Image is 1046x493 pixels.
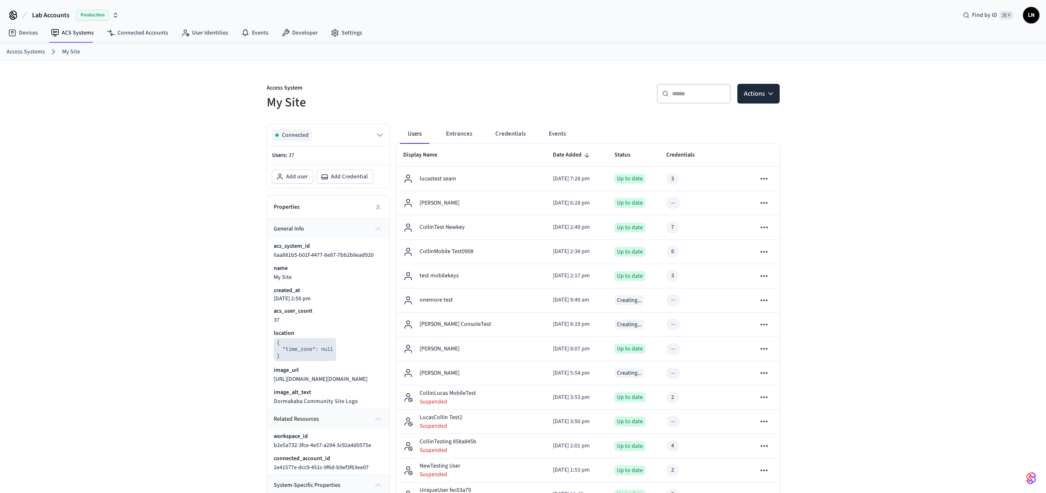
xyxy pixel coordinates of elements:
span: My Site [274,273,292,281]
div: Up to date [614,344,645,354]
p: CollinTest Newkey [420,223,465,232]
div: -- [671,320,675,329]
a: Developer [275,25,324,40]
p: Suspended [420,398,476,406]
p: [DATE] 8:07 pm [553,345,601,353]
span: [URL][DOMAIN_NAME][DOMAIN_NAME] [274,375,367,383]
p: [DATE] 8:19 pm [553,320,601,329]
p: [DATE] 5:54 pm [553,369,601,378]
p: image_url [274,366,299,374]
p: Suspended [420,446,476,454]
p: [DATE] 7:28 pm [553,175,601,183]
p: [PERSON_NAME] ConsoleTest [420,320,491,329]
p: LucasCollin Test2 [420,413,462,422]
span: Status [614,149,641,161]
button: Actions [737,84,780,104]
span: Lab Accounts [32,10,69,20]
button: Credentials [489,124,532,144]
p: [DATE] 6:28 pm [553,199,601,207]
p: Users: [272,151,385,160]
span: Add Credential [331,173,368,181]
span: 37 [289,151,294,159]
p: [PERSON_NAME] [420,369,460,378]
span: 37 [274,316,279,324]
span: ⌘ K [1000,11,1013,19]
span: Date Added [553,149,592,161]
p: test mobilekeys [420,272,459,280]
p: name [274,264,288,272]
span: Display Name [403,149,448,161]
div: -- [671,417,675,426]
p: onemore test [420,296,453,304]
p: lucastest seam [420,175,456,183]
div: Up to date [614,441,645,451]
button: LN [1023,7,1039,23]
pre: { "time_zone": null } [274,338,337,361]
div: Creating... [614,320,644,329]
button: Add user [272,170,313,183]
div: -- [671,345,675,353]
div: Up to date [614,271,645,281]
button: Users [400,124,429,144]
p: [PERSON_NAME] [420,345,460,353]
span: 6aa881b5-b01f-4477-8e87-7bb2b8ead920 [274,251,374,259]
p: CollinLucas MobileTest [420,389,476,398]
div: -- [671,369,675,378]
span: Add user [286,173,308,181]
a: Settings [324,25,369,40]
p: location [274,329,294,337]
p: acs_user_count [274,307,312,315]
p: [DATE] 9:49 am [553,296,601,304]
p: [DATE] 1:53 pm [553,466,601,475]
a: Connected Accounts [100,25,175,40]
button: Events [542,124,573,144]
p: Suspended [420,422,462,430]
a: ACS Systems [44,25,100,40]
a: Devices [2,25,44,40]
div: 2 [671,466,674,475]
p: CollinMobile Test0908 [420,247,473,256]
div: general info [267,239,390,409]
span: related resources [274,415,319,424]
a: Access Systems [7,48,45,56]
div: Up to date [614,223,645,233]
h2: Properties [274,203,300,211]
span: Find by ID [972,11,997,19]
button: Entrances [439,124,479,144]
a: User Identities [175,25,235,40]
p: acs_system_id [274,242,310,250]
span: system-specific properties [274,481,340,490]
div: related resources [267,429,390,475]
div: -- [671,296,675,304]
div: Find by ID⌘ K [956,8,1020,23]
p: [DATE] 2:49 pm [553,223,601,232]
div: Up to date [614,247,645,257]
div: Up to date [614,198,645,208]
div: Up to date [614,174,645,184]
div: -- [671,199,675,207]
div: Up to date [614,417,645,426]
p: [DATE] 2:01 pm [553,442,601,450]
div: 2 [671,393,674,402]
p: created_at [274,286,300,295]
p: [DATE] 2:58 pm [274,295,311,302]
div: Creating... [614,368,644,378]
p: [PERSON_NAME] [420,199,460,207]
p: Access System [267,84,518,94]
span: b2e5a732-3fce-4e57-a294-3c92a4d0575e [274,441,371,449]
p: CollinTesting 858a845b [420,438,476,446]
p: [DATE] 2:17 pm [553,272,601,280]
p: [DATE] 3:50 pm [553,417,601,426]
span: LN [1024,8,1039,23]
h5: My Site [267,94,518,111]
img: SeamLogoGradient.69752ec5.svg [1026,472,1036,485]
div: Up to date [614,392,645,402]
div: 7 [671,223,674,232]
a: My Site [62,48,80,56]
div: Creating... [614,295,644,305]
span: 2e41577e-dcc9-451c-9f6d-b9ef3f63ee07 [274,463,369,472]
button: related resources [267,409,390,429]
div: 6 [671,247,674,256]
button: Add Credential [317,170,373,183]
p: image_alt_text [274,388,311,396]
